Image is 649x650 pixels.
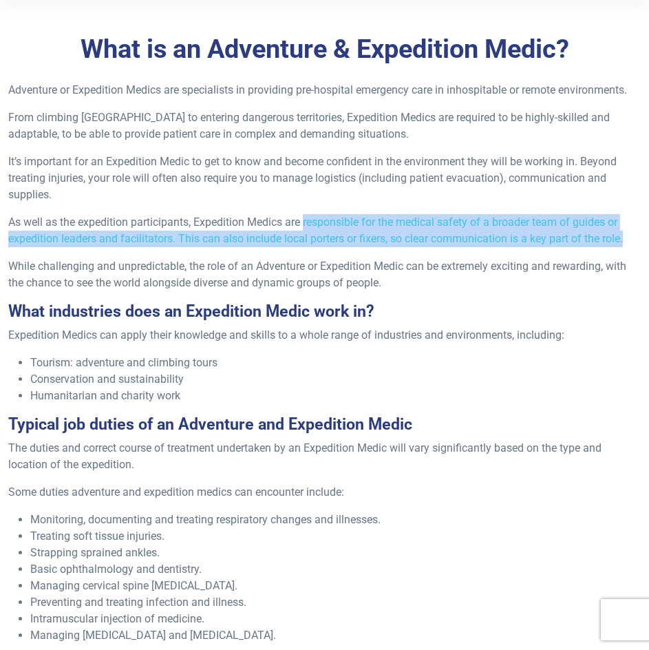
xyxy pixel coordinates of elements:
[30,512,641,528] li: Monitoring, documenting and treating respiratory changes and illnesses.
[30,561,641,578] li: Basic ophthalmology and dentistry.
[8,302,641,322] h3: What industries does an Expedition Medic work in?
[8,484,641,501] p: Some duties adventure and expedition medics can encounter include:
[8,415,641,434] h3: Typical job duties of an Adventure and Expedition Medic
[30,528,641,545] li: Treating soft tissue injuries.
[30,627,641,644] li: Managing [MEDICAL_DATA] and [MEDICAL_DATA].
[30,611,641,627] li: Intramuscular injection of medicine.
[8,34,641,65] h3: What is an Adventure & Expedition Medic?
[30,594,641,611] li: Preventing and treating infection and illness.
[8,327,641,344] p: Expedition Medics can apply their knowledge and skills to a whole range of industries and environ...
[8,214,641,247] p: As well as the expedition participants, Expedition Medics are responsible for the medical safety ...
[30,371,641,388] li: Conservation and sustainability
[8,154,641,203] p: It’s important for an Expedition Medic to get to know and become confident in the environment the...
[8,440,641,473] p: The duties and correct course of treatment undertaken by an Expedition Medic will vary significan...
[30,578,641,594] li: Managing cervical spine [MEDICAL_DATA].
[30,545,641,561] li: Strapping sprained ankles.
[8,258,641,291] p: While challenging and unpredictable, the role of an Adventure or Expedition Medic can be extremel...
[30,355,641,371] li: Tourism: adventure and climbing tours
[8,82,641,98] p: Adventure or Expedition Medics are specialists in providing pre-hospital emergency care in inhosp...
[8,109,641,143] p: From climbing [GEOGRAPHIC_DATA] to entering dangerous territories, Expedition Medics are required...
[30,388,641,404] li: Humanitarian and charity work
